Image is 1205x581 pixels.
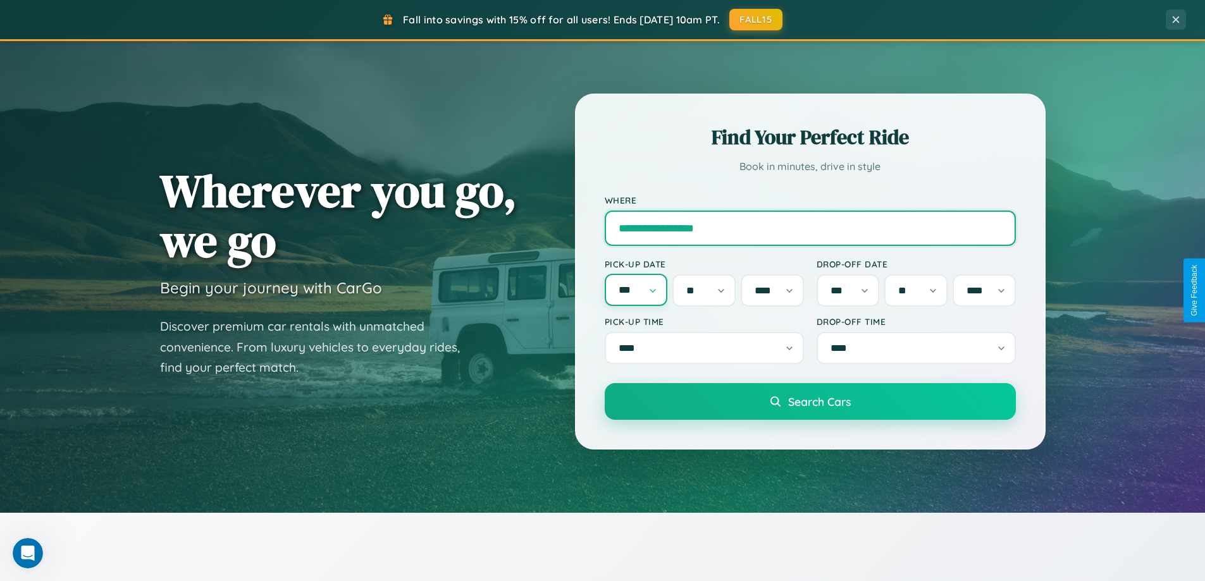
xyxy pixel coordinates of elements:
[788,394,851,408] span: Search Cars
[605,316,804,327] label: Pick-up Time
[729,9,782,30] button: FALL15
[817,259,1016,269] label: Drop-off Date
[605,157,1016,176] p: Book in minutes, drive in style
[1190,265,1199,316] div: Give Feedback
[13,538,43,568] iframe: Intercom live chat
[817,316,1016,327] label: Drop-off Time
[160,166,517,266] h1: Wherever you go, we go
[160,278,382,297] h3: Begin your journey with CarGo
[160,316,476,378] p: Discover premium car rentals with unmatched convenience. From luxury vehicles to everyday rides, ...
[605,259,804,269] label: Pick-up Date
[605,123,1016,151] h2: Find Your Perfect Ride
[403,13,720,26] span: Fall into savings with 15% off for all users! Ends [DATE] 10am PT.
[605,195,1016,205] label: Where
[605,383,1016,420] button: Search Cars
